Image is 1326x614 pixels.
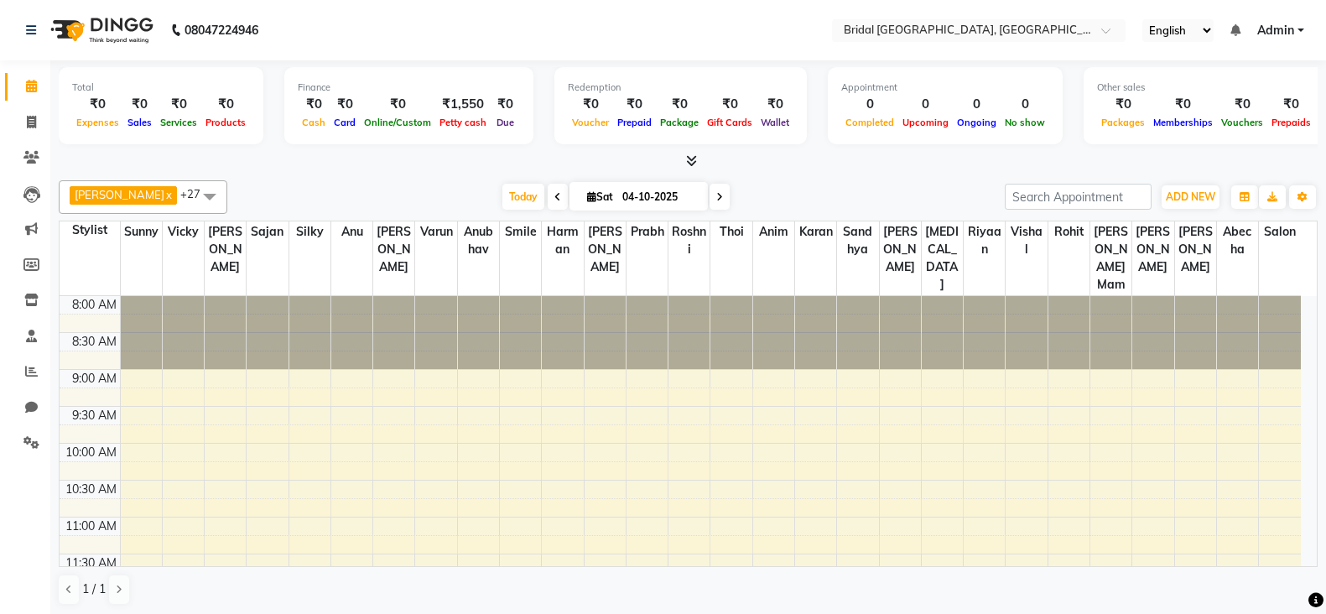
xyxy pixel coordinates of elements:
div: 9:30 AM [69,407,120,424]
div: Redemption [568,81,793,95]
div: ₹0 [72,95,123,114]
span: Sales [123,117,156,128]
div: Total [72,81,250,95]
span: Riyaan [964,221,1005,260]
div: 10:00 AM [62,444,120,461]
span: Thoi [710,221,751,242]
span: salon [1259,221,1301,242]
div: 11:00 AM [62,518,120,535]
div: ₹0 [1149,95,1217,114]
div: ₹0 [703,95,757,114]
div: 8:30 AM [69,333,120,351]
span: Prepaid [613,117,656,128]
span: [MEDICAL_DATA] [922,221,963,295]
div: ₹0 [757,95,793,114]
div: ₹0 [330,95,360,114]
div: ₹0 [360,95,435,114]
span: Anim [753,221,794,242]
button: ADD NEW [1162,185,1219,209]
span: Upcoming [898,117,953,128]
span: Prepaids [1267,117,1315,128]
span: +27 [180,187,213,200]
input: Search Appointment [1005,184,1152,210]
span: [PERSON_NAME] [585,221,626,278]
div: ₹0 [298,95,330,114]
a: x [164,188,172,201]
span: Rohit [1048,221,1089,242]
span: [PERSON_NAME] [880,221,921,278]
span: Sajan [247,221,288,242]
div: 9:00 AM [69,370,120,388]
span: Products [201,117,250,128]
div: 0 [953,95,1001,114]
div: ₹0 [1217,95,1267,114]
div: 8:00 AM [69,296,120,314]
span: Online/Custom [360,117,435,128]
span: Packages [1097,117,1149,128]
span: Gift Cards [703,117,757,128]
span: [PERSON_NAME] [1132,221,1173,278]
span: Due [492,117,518,128]
span: Smile [500,221,541,242]
div: ₹0 [1097,95,1149,114]
div: ₹0 [1267,95,1315,114]
span: [PERSON_NAME] mam [1090,221,1131,295]
span: ADD NEW [1166,190,1215,203]
span: Today [502,184,544,210]
span: Vouchers [1217,117,1267,128]
span: Package [656,117,703,128]
span: Services [156,117,201,128]
span: Abecha [1217,221,1258,260]
span: Expenses [72,117,123,128]
span: Vicky [163,221,204,242]
div: ₹0 [156,95,201,114]
span: [PERSON_NAME] [205,221,246,278]
span: Petty cash [435,117,491,128]
span: Sandhya [837,221,878,260]
span: Vishal [1006,221,1047,260]
div: ₹0 [613,95,656,114]
input: 2025-10-04 [617,185,701,210]
span: Completed [841,117,898,128]
b: 08047224946 [185,7,258,54]
span: Karan [795,221,836,242]
span: Ongoing [953,117,1001,128]
span: No show [1001,117,1049,128]
span: Anu [331,221,372,242]
span: [PERSON_NAME] [75,188,164,201]
div: Stylist [60,221,120,239]
div: ₹0 [491,95,520,114]
span: Silky [289,221,330,242]
div: ₹1,550 [435,95,491,114]
div: 11:30 AM [62,554,120,572]
div: ₹0 [123,95,156,114]
div: 0 [841,95,898,114]
img: logo [43,7,158,54]
span: Sunny [121,221,162,242]
span: Roshni [668,221,710,260]
span: Sat [583,190,617,203]
div: Appointment [841,81,1049,95]
span: 1 / 1 [82,580,106,598]
span: Anubhav [458,221,499,260]
span: Memberships [1149,117,1217,128]
span: Cash [298,117,330,128]
span: Voucher [568,117,613,128]
div: Finance [298,81,520,95]
div: 0 [898,95,953,114]
span: [PERSON_NAME] [1175,221,1216,278]
div: 10:30 AM [62,481,120,498]
span: Varun [415,221,456,242]
div: ₹0 [201,95,250,114]
span: Wallet [757,117,793,128]
div: ₹0 [568,95,613,114]
div: ₹0 [656,95,703,114]
span: Admin [1257,22,1294,39]
span: Harman [542,221,583,260]
div: 0 [1001,95,1049,114]
span: Prabh [627,221,668,242]
span: [PERSON_NAME] [373,221,414,278]
span: Card [330,117,360,128]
